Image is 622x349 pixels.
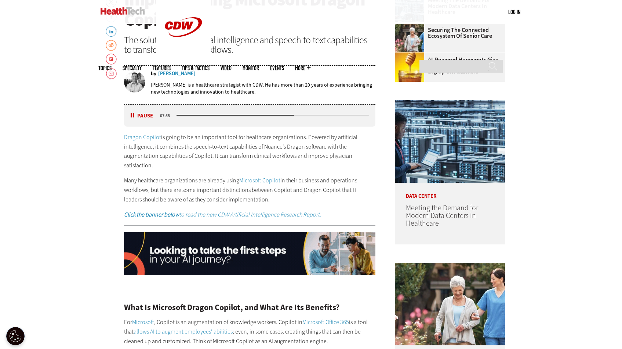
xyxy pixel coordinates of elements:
[124,232,376,276] img: x-airesearch-animated-2025-click-desktop
[395,52,428,58] a: jar of honey with a honey dipper
[153,65,171,71] a: Features
[239,177,280,184] a: Microsoft Copilot
[124,132,376,170] p: is going to be an important tool for healthcare organizations. Powered by artificial intelligence...
[6,327,25,345] button: Open Preferences
[395,263,505,345] img: nurse walks with senior woman through a garden
[6,327,25,345] div: Cookie Settings
[124,211,179,218] strong: Click the banner below
[124,105,376,127] div: media player
[124,71,145,92] img: Cory Smith
[508,8,520,16] div: User menu
[508,8,520,15] a: Log in
[151,81,376,95] p: [PERSON_NAME] is a healthcare strategist with CDW. He has more than 20 years of experience bringi...
[124,317,376,346] p: For , Copilot is an augmentation of knowledge workers. Copilot in is a tool that ; even, in some ...
[123,65,142,71] span: Specialty
[395,100,505,183] img: engineer with laptop overlooking data center
[124,133,161,141] a: Dragon Copilot
[159,112,175,119] div: duration
[131,113,153,119] button: Pause
[98,65,112,71] span: Topics
[395,183,505,199] p: Data Center
[101,7,145,15] img: Home
[124,176,376,204] p: Many healthcare organizations are already using in their business and operations workflows, but t...
[302,318,349,326] a: Microsoft Office 365
[124,303,376,312] h2: What Is Microsoft Dragon Copilot, and What Are Its Benefits?
[243,65,259,71] a: MonITor
[134,328,233,335] a: allows AI to augment employees’ abilities
[270,65,284,71] a: Events
[156,48,211,56] a: CDW
[132,318,154,326] a: Microsoft
[182,65,210,71] a: Tips & Tactics
[395,52,424,82] img: jar of honey with a honey dipper
[124,211,321,218] a: Click the banner belowto read the new CDW Artificial Intelligence Research Report.
[221,65,232,71] a: Video
[295,65,310,71] span: More
[124,211,321,218] em: to read the new CDW Artificial Intelligence Research Report.
[406,203,478,228] a: Meeting the Demand for Modern Data Centers in Healthcare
